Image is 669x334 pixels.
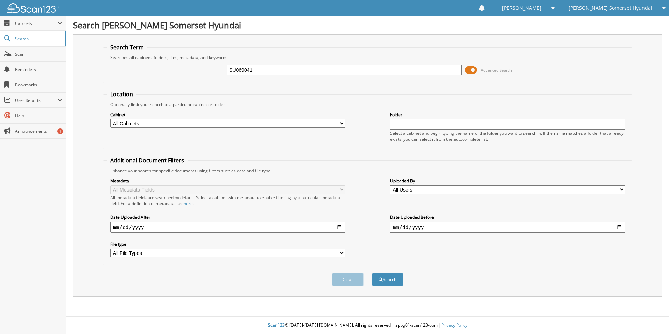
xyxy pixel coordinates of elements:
[107,156,188,164] legend: Additional Document Filters
[441,322,467,328] a: Privacy Policy
[66,317,669,334] div: © [DATE]-[DATE] [DOMAIN_NAME]. All rights reserved | appg01-scan123-com |
[569,6,652,10] span: [PERSON_NAME] Somerset Hyundai
[390,214,625,220] label: Date Uploaded Before
[390,112,625,118] label: Folder
[184,201,193,207] a: here
[73,19,662,31] h1: Search [PERSON_NAME] Somerset Hyundai
[502,6,541,10] span: [PERSON_NAME]
[57,128,63,134] div: 1
[110,241,345,247] label: File type
[107,90,136,98] legend: Location
[110,178,345,184] label: Metadata
[15,20,57,26] span: Cabinets
[110,112,345,118] label: Cabinet
[110,195,345,207] div: All metadata fields are searched by default. Select a cabinet with metadata to enable filtering b...
[110,214,345,220] label: Date Uploaded After
[15,97,57,103] span: User Reports
[107,43,147,51] legend: Search Term
[372,273,403,286] button: Search
[107,102,628,107] div: Optionally limit your search to a particular cabinet or folder
[107,55,628,61] div: Searches all cabinets, folders, files, metadata, and keywords
[7,3,59,13] img: scan123-logo-white.svg
[390,222,625,233] input: end
[15,51,62,57] span: Scan
[390,178,625,184] label: Uploaded By
[15,128,62,134] span: Announcements
[268,322,285,328] span: Scan123
[15,82,62,88] span: Bookmarks
[481,68,512,73] span: Advanced Search
[15,36,61,42] span: Search
[332,273,364,286] button: Clear
[390,130,625,142] div: Select a cabinet and begin typing the name of the folder you want to search in. If the name match...
[110,222,345,233] input: start
[15,113,62,119] span: Help
[15,67,62,72] span: Reminders
[107,168,628,174] div: Enhance your search for specific documents using filters such as date and file type.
